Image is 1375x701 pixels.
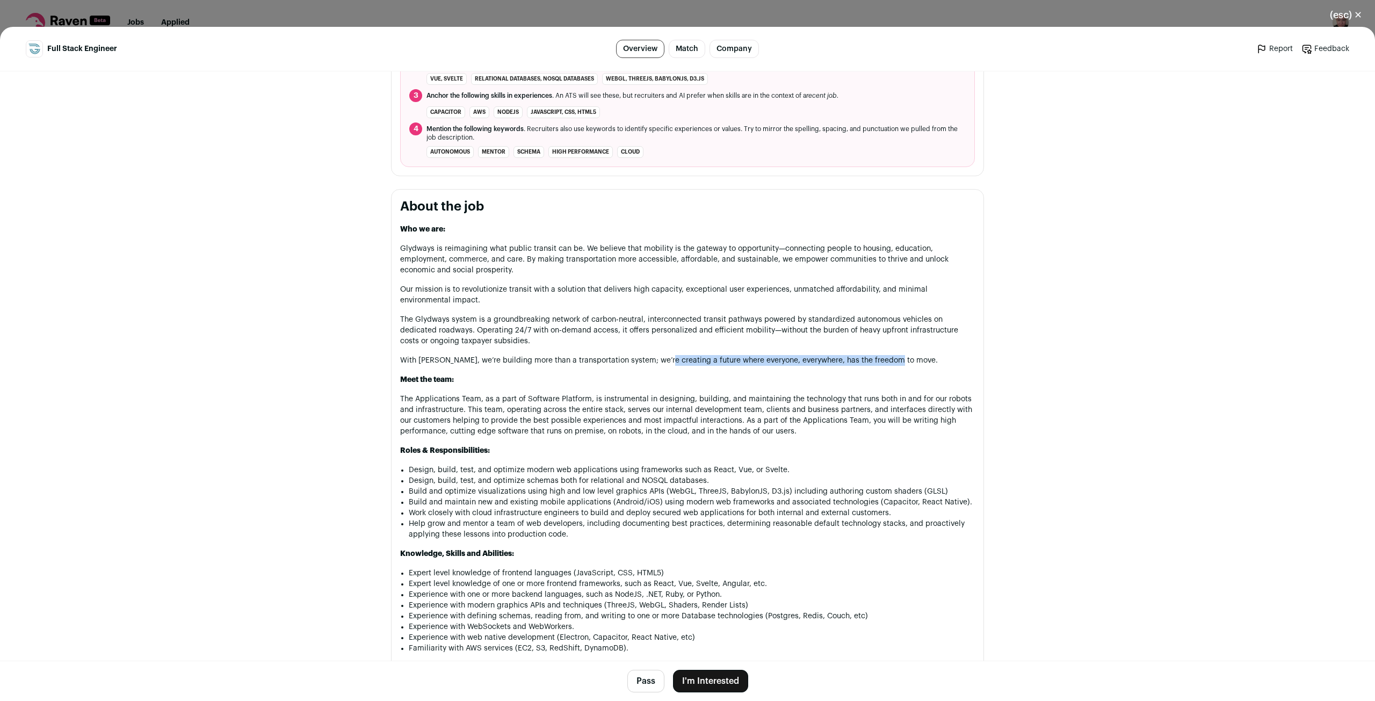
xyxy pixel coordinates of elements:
[669,40,705,58] a: Match
[409,89,422,102] span: 3
[409,465,975,475] li: Design, build, test, and optimize modern web applications using frameworks such as React, Vue, or...
[426,125,966,142] span: . Recruiters also use keywords to identify specific experiences or values. Try to mirror the spel...
[471,73,598,85] li: relational databases, NOSQL databases
[400,394,975,437] p: The Applications Team, as a part of Software Platform, is instrumental in designing, building, an...
[26,41,42,57] img: 78e899a4990c04a872f0fe6f0c77a2be3af51d9174dac3b3a64e7505d0b9be58.jpg
[409,579,975,589] li: Expert level knowledge of one or more frontend frameworks, such as React, Vue, Svelte, Angular, etc.
[710,40,759,58] a: Company
[409,632,975,643] li: Experience with web native development (Electron, Capacitor, React Native, etc)
[400,314,975,346] p: The Glydways system is a groundbreaking network of carbon-neutral, interconnected transit pathway...
[409,643,975,654] li: Familiarity with AWS services (EC2, S3, RedShift, DynamoDB).
[1301,44,1349,54] a: Feedback
[469,106,489,118] li: AWS
[527,106,600,118] li: JavaScript, CSS, HTML5
[400,376,454,384] strong: Meet the team:
[400,226,445,233] strong: Who we are:
[602,73,708,85] li: WebGL, ThreeJS, BabylonJS, D3.js
[426,92,552,99] span: Anchor the following skills in experiences
[673,670,748,692] button: I'm Interested
[409,475,975,486] li: Design, build, test, and optimize schemas both for relational and NOSQL databases.
[409,568,975,579] li: Expert level knowledge of frontend languages (JavaScript, CSS, HTML5)
[409,122,422,135] span: 4
[409,486,975,497] li: Build and optimize visualizations using high and low level graphics APIs (WebGL, ThreeJS, Babylon...
[400,198,975,215] h2: About the job
[409,518,975,540] li: Help grow and mentor a team of web developers, including documenting best practices, determining ...
[400,243,975,276] p: Glydways is reimagining what public transit can be. We believe that mobility is the gateway to op...
[400,284,975,306] p: Our mission is to revolutionize transit with a solution that delivers high capacity, exceptional ...
[400,447,490,454] strong: Roles & Responsibilities:
[1317,3,1375,27] button: Close modal
[513,146,544,158] li: schema
[494,106,523,118] li: NodeJS
[616,40,664,58] a: Overview
[409,621,975,632] li: Experience with WebSockets and WebWorkers.
[47,44,117,54] span: Full Stack Engineer
[478,146,509,158] li: mentor
[409,508,975,518] li: Work closely with cloud infrastructure engineers to build and deploy secured web applications for...
[627,670,664,692] button: Pass
[409,600,975,611] li: Experience with modern graphics APIs and techniques (ThreeJS, WebGL, Shaders, Render Lists)
[806,92,838,99] i: recent job.
[617,146,643,158] li: cloud
[426,106,465,118] li: Capacitor
[426,91,838,100] span: . An ATS will see these, but recruiters and AI prefer when skills are in the context of a
[426,73,467,85] li: Vue, Svelte
[1256,44,1293,54] a: Report
[409,611,975,621] li: Experience with defining schemas, reading from, and writing to one or more Database technologies ...
[400,550,514,558] strong: Knowledge, Skills and Abilities:
[426,146,474,158] li: autonomous
[400,355,975,366] p: With [PERSON_NAME], we’re building more than a transportation system; we’re creating a future whe...
[409,497,975,508] li: Build and maintain new and existing mobile applications (Android/iOS) using modern web frameworks...
[409,589,975,600] li: Experience with one or more backend languages, such as NodeJS, .NET, Ruby, or Python.
[548,146,613,158] li: high performance
[426,126,524,132] span: Mention the following keywords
